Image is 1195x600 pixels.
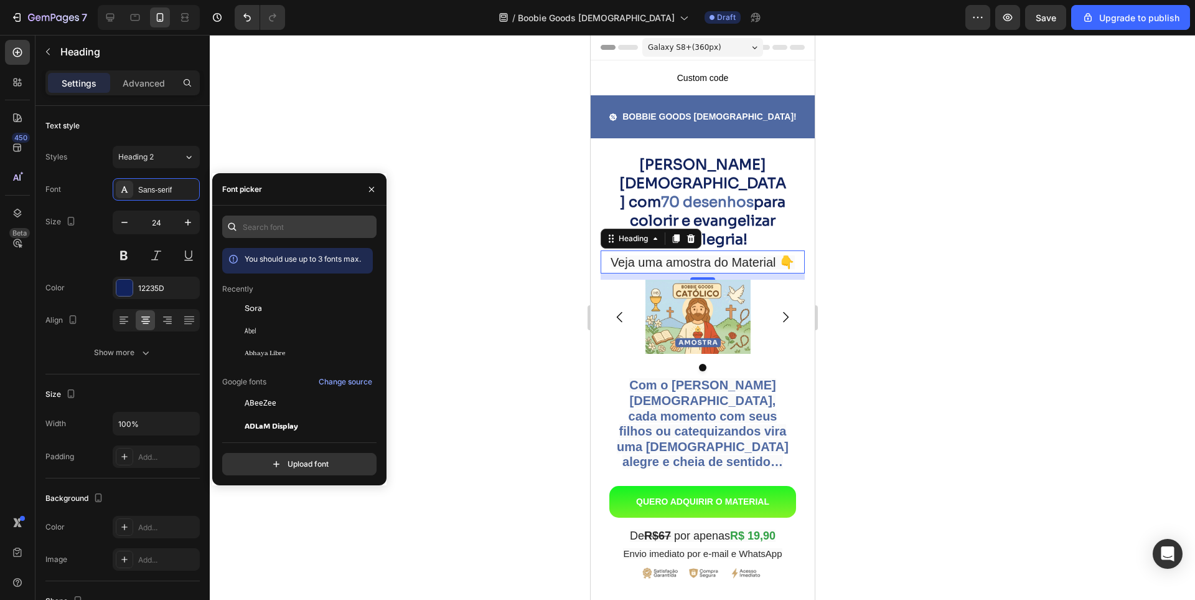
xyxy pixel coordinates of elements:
[113,146,200,168] button: Heading 2
[245,325,256,336] span: Abel
[222,453,377,475] button: Upload font
[235,5,285,30] div: Undo/Redo
[118,151,154,163] span: Heading 2
[1153,539,1183,569] div: Open Intercom Messenger
[45,282,65,293] div: Color
[512,11,515,24] span: /
[123,77,165,90] p: Advanced
[319,376,372,388] div: Change source
[62,77,96,90] p: Settings
[45,418,66,429] div: Width
[1025,5,1066,30] button: Save
[45,521,65,533] div: Color
[138,522,197,533] div: Add...
[245,398,276,409] span: ABeeZee
[45,312,80,329] div: Align
[518,11,675,24] span: Boobie Goods [DEMOGRAPHIC_DATA]
[113,412,199,435] input: Auto
[270,458,329,470] div: Upload font
[9,228,30,238] div: Beta
[138,283,197,294] div: 12235D
[5,5,93,30] button: 7
[1036,12,1056,23] span: Save
[717,12,736,23] span: Draft
[82,10,87,25] p: 7
[45,451,74,462] div: Padding
[318,374,373,389] button: Change source
[12,133,30,143] div: 450
[222,216,377,238] input: Search font
[245,303,262,314] span: Sora
[45,184,61,195] div: Font
[138,452,197,463] div: Add...
[245,254,361,264] span: You should use up to 3 fonts max.
[245,348,285,359] span: Abhaya Libre
[45,120,80,131] div: Text style
[60,44,195,59] p: Heading
[45,341,200,364] button: Show more
[591,35,815,600] iframe: Design area
[94,346,152,359] div: Show more
[222,184,262,195] div: Font picker
[1082,11,1179,24] div: Upgrade to publish
[1071,5,1190,30] button: Upgrade to publish
[45,490,106,507] div: Background
[245,420,298,431] span: ADLaM Display
[45,554,67,565] div: Image
[222,376,266,388] p: Google fonts
[138,555,197,566] div: Add...
[138,184,197,196] div: Sans-serif
[222,283,253,295] p: Recently
[45,214,78,231] div: Size
[45,151,67,163] div: Styles
[45,386,78,403] div: Size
